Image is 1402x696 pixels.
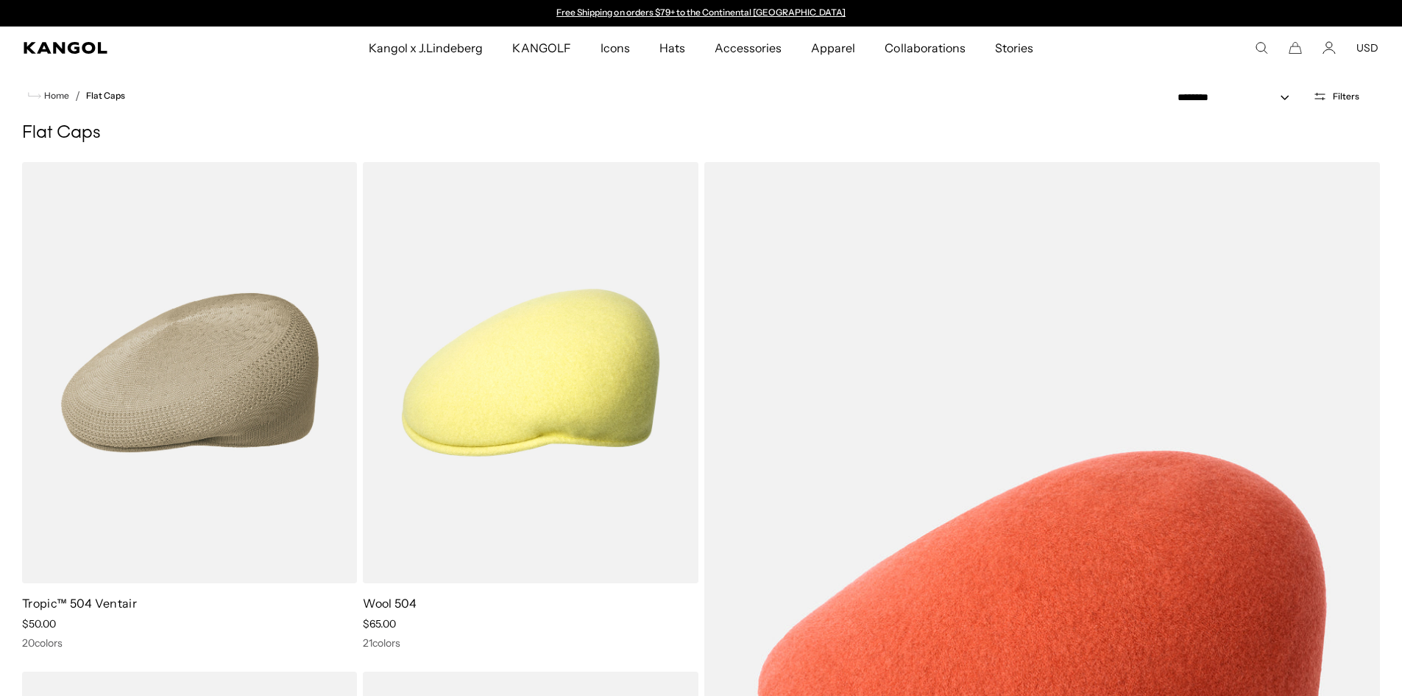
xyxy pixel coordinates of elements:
[1289,41,1302,55] button: Cart
[369,27,484,69] span: Kangol x J.Lindeberg
[69,87,80,105] li: /
[811,27,855,69] span: Apparel
[550,7,853,19] div: Announcement
[363,617,396,630] span: $65.00
[22,162,357,583] img: Tropic™ 504 Ventair
[86,91,125,101] a: Flat Caps
[24,42,244,54] a: Kangol
[1356,41,1378,55] button: USD
[1304,90,1368,103] button: Open filters
[22,596,137,611] a: Tropic™ 504 Ventair
[498,27,585,69] a: KANGOLF
[980,27,1048,69] a: Stories
[715,27,782,69] span: Accessories
[22,636,357,650] div: 20 colors
[885,27,965,69] span: Collaborations
[363,636,698,650] div: 21 colors
[41,91,69,101] span: Home
[659,27,685,69] span: Hats
[1333,91,1359,102] span: Filters
[512,27,570,69] span: KANGOLF
[556,7,846,18] a: Free Shipping on orders $79+ to the Continental [GEOGRAPHIC_DATA]
[550,7,853,19] slideshow-component: Announcement bar
[363,596,417,611] a: Wool 504
[700,27,796,69] a: Accessories
[28,89,69,102] a: Home
[1255,41,1268,55] summary: Search here
[645,27,700,69] a: Hats
[550,7,853,19] div: 1 of 2
[586,27,645,69] a: Icons
[22,122,1380,144] h1: Flat Caps
[870,27,980,69] a: Collaborations
[995,27,1033,69] span: Stories
[363,162,698,583] img: Wool 504
[22,617,56,630] span: $50.00
[1323,41,1336,55] a: Account
[354,27,498,69] a: Kangol x J.Lindeberg
[1172,90,1304,105] select: Sort by: Featured
[601,27,630,69] span: Icons
[796,27,870,69] a: Apparel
